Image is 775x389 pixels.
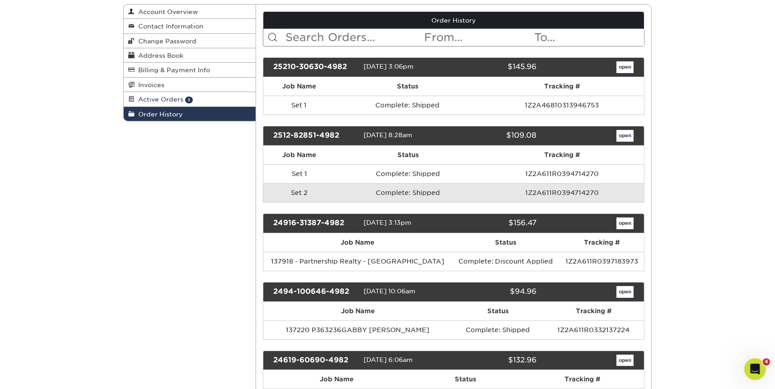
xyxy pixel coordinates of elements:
input: To... [534,29,644,46]
span: Address Book [135,52,183,59]
span: Contact Information [135,23,203,30]
a: Order History [124,107,256,121]
td: Set 1 [263,96,336,115]
a: Change Password [124,34,256,48]
div: $109.08 [447,130,543,142]
div: $132.96 [447,355,543,366]
div: 24619-60690-4982 [267,355,364,366]
th: Job Name [263,370,411,389]
td: 1Z2A46810313946753 [480,96,644,115]
span: [DATE] 6:06am [364,356,413,363]
span: Invoices [135,81,164,88]
td: Complete: Shipped [336,164,481,183]
div: $94.96 [447,286,543,298]
a: open [616,218,634,229]
a: Address Book [124,48,256,63]
div: 2494-100646-4982 [267,286,364,298]
th: Tracking # [521,370,644,389]
th: Tracking # [481,146,644,164]
a: Active Orders 1 [124,92,256,107]
div: $145.96 [447,61,543,73]
a: open [616,286,634,298]
th: Job Name [263,77,336,96]
div: $156.47 [447,218,543,229]
td: Complete: Shipped [336,96,480,115]
span: 4 [763,358,770,366]
td: 1Z2A611R0394714270 [481,164,644,183]
a: Order History [263,12,644,29]
th: Job Name [263,302,453,320]
th: Status [336,146,481,164]
td: 1Z2A611R0394714270 [481,183,644,202]
div: 24916-31387-4982 [267,218,364,229]
td: 137918 - Partnership Realty - [GEOGRAPHIC_DATA] [263,252,453,271]
a: Invoices [124,78,256,92]
iframe: Intercom live chat [744,358,766,380]
th: Tracking # [559,233,644,252]
td: 1Z2A611R0397183973 [559,252,644,271]
div: 25210-30630-4982 [267,61,364,73]
span: 1 [185,97,193,103]
span: Account Overview [135,8,198,15]
a: open [616,61,634,73]
iframe: Google Customer Reviews [2,361,77,386]
a: Billing & Payment Info [124,63,256,77]
span: [DATE] 3:06pm [364,63,414,70]
div: 2512-82851-4982 [267,130,364,142]
span: Billing & Payment Info [135,66,210,74]
td: 1Z2A611R0332137224 [543,320,644,339]
td: Complete: Discount Applied [452,252,559,271]
th: Job Name [263,233,453,252]
td: Complete: Shipped [336,183,481,202]
td: Complete: Shipped [453,320,543,339]
span: Order History [135,111,183,118]
th: Tracking # [543,302,644,320]
span: Change Password [135,37,196,45]
input: Search Orders... [285,29,424,46]
th: Job Name [263,146,336,164]
a: Contact Information [124,19,256,33]
span: [DATE] 8:28am [364,131,412,139]
span: [DATE] 10:06am [364,287,416,295]
a: open [616,355,634,366]
th: Status [452,233,559,252]
td: Set 2 [263,183,336,202]
a: open [616,130,634,142]
th: Status [410,370,521,389]
a: Account Overview [124,5,256,19]
th: Tracking # [480,77,644,96]
input: From... [423,29,533,46]
span: [DATE] 3:13pm [364,219,411,226]
th: Status [453,302,543,320]
td: 137220 P363236GABBY [PERSON_NAME] [263,320,453,339]
th: Status [336,77,480,96]
td: Set 1 [263,164,336,183]
span: Active Orders [135,96,183,103]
